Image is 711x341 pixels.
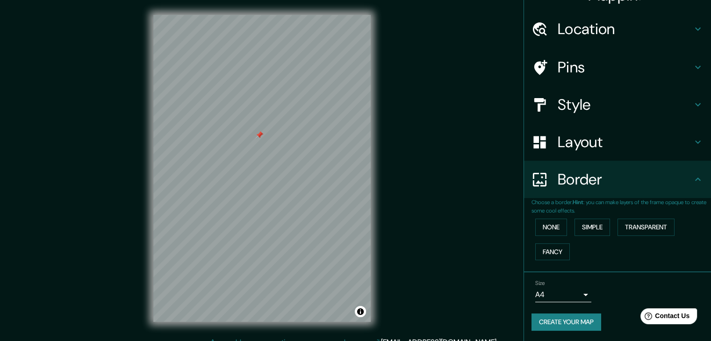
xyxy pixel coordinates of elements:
[524,123,711,161] div: Layout
[618,219,675,236] button: Transparent
[531,198,711,215] p: Choose a border. : you can make layers of the frame opaque to create some cool effects.
[558,20,692,38] h4: Location
[535,279,545,287] label: Size
[628,305,701,331] iframe: Help widget launcher
[153,15,371,322] canvas: Map
[535,219,567,236] button: None
[355,306,366,317] button: Toggle attribution
[575,219,610,236] button: Simple
[531,313,601,331] button: Create your map
[558,58,692,77] h4: Pins
[524,161,711,198] div: Border
[524,49,711,86] div: Pins
[535,287,591,302] div: A4
[524,10,711,48] div: Location
[558,133,692,151] h4: Layout
[535,243,570,261] button: Fancy
[558,95,692,114] h4: Style
[573,199,583,206] b: Hint
[558,170,692,189] h4: Border
[524,86,711,123] div: Style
